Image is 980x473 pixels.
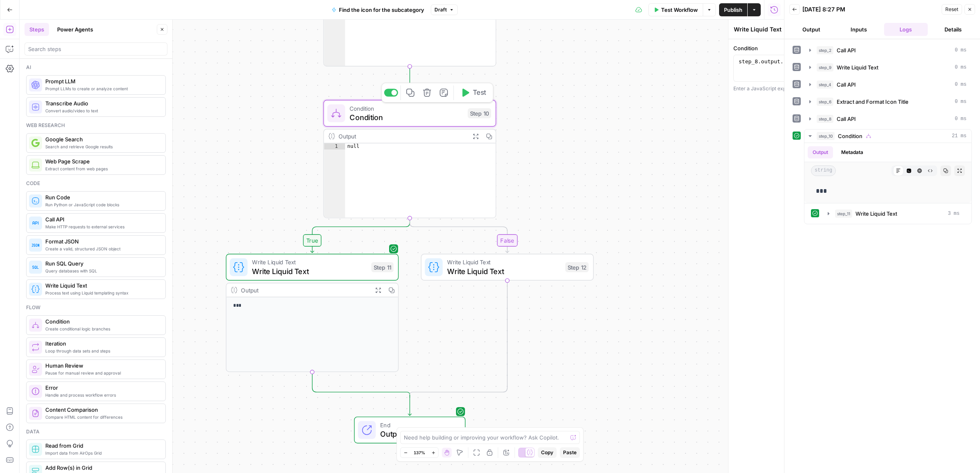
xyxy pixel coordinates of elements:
button: Find the icon for the subcategory [327,3,429,16]
div: Output [339,132,465,141]
span: Transcribe Audio [45,99,159,107]
span: Write Liquid Text [855,210,897,218]
span: Run Code [45,193,159,201]
span: Find the icon for the subcategory [339,6,424,14]
span: End [380,421,456,430]
span: Search and retrieve Google results [45,143,159,150]
span: Import data from AirOps Grid [45,450,159,456]
span: Loop through data sets and steps [45,348,159,354]
button: Output [808,146,833,158]
div: EndOutput [323,417,496,444]
g: Edge from step_12 to step_10-conditional-end [410,281,508,398]
div: Web research [26,122,166,129]
button: Metadata [836,146,868,158]
span: Run Python or JavaScript code blocks [45,201,159,208]
button: 21 ms [804,129,971,143]
span: step_11 [835,210,852,218]
g: Edge from step_10 to step_12 [410,219,509,253]
div: Write Liquid TextWrite Liquid TextStep 12 [421,254,594,281]
g: Edge from step_10-conditional-end to end [408,395,411,416]
button: 0 ms [804,95,971,108]
button: 0 ms [804,44,971,57]
span: Error [45,384,159,392]
input: Search steps [28,45,164,53]
label: Condition [733,44,886,52]
img: vrinnnclop0vshvmafd7ip1g7ohf [31,409,40,417]
button: Details [931,23,975,36]
div: ConditionConditionStep 10TestOutputnull [323,100,496,218]
div: 21 ms [804,143,971,224]
button: 0 ms [804,78,971,91]
span: step_8 [817,115,833,123]
span: Handle and process workflow errors [45,392,159,398]
span: Test [473,88,486,98]
span: Pause for manual review and approval [45,370,159,376]
span: Publish [724,6,742,14]
span: Compare HTML content for differences [45,414,159,420]
button: Steps [24,23,49,36]
span: Write Liquid Text [837,63,878,71]
g: Edge from step_10 to step_11 [311,219,410,253]
span: Write Liquid Text [447,258,561,267]
span: Output [380,428,456,440]
button: Paste [560,447,580,458]
span: Reset [945,6,958,13]
span: Paste [563,449,577,456]
div: Flow [26,304,166,311]
span: Format JSON [45,237,159,245]
span: Write Liquid Text [252,258,367,267]
span: step_2 [817,46,833,54]
span: Web Page Scrape [45,157,159,165]
span: Add Row(s) in Grid [45,464,159,472]
span: string [811,165,836,176]
button: Power Agents [52,23,98,36]
span: 0 ms [955,64,967,71]
div: Code [26,180,166,187]
span: Convert audio/video to text [45,107,159,114]
g: Edge from step_11 to step_10-conditional-end [312,372,410,397]
div: Step 11 [371,262,394,272]
span: Iteration [45,339,159,348]
g: Edge from step_8 to step_10 [408,67,411,99]
span: Write Liquid Text [45,281,159,290]
span: Test Workflow [661,6,698,14]
span: Run SQL Query [45,259,159,268]
button: Copy [538,447,557,458]
span: step_10 [817,132,835,140]
span: 137% [414,449,425,456]
button: Logs [884,23,928,36]
span: 0 ms [955,98,967,105]
span: 3 ms [948,210,960,217]
span: Draft [434,6,447,13]
span: Create a valid, structured JSON object [45,245,159,252]
span: Condition [350,104,463,113]
span: Call API [45,215,159,223]
span: 0 ms [955,47,967,54]
button: 0 ms [804,112,971,125]
span: step_6 [817,98,833,106]
div: Data [26,428,166,435]
span: 0 ms [955,115,967,123]
span: Call API [837,46,856,54]
span: Human Review [45,361,159,370]
span: step_9 [817,63,833,71]
span: Condition [838,132,862,140]
span: Read from Grid [45,442,159,450]
span: Create conditional logic branches [45,326,159,332]
span: Write Liquid Text [252,266,367,277]
span: step_4 [817,80,833,89]
span: Extract and Format Icon Title [837,98,909,106]
button: 0 ms [804,61,971,74]
span: Process text using Liquid templating syntax [45,290,159,296]
span: Write Liquid Text [447,266,561,277]
button: Reset [942,4,962,15]
button: Output [789,23,833,36]
div: Ai [26,64,166,71]
span: Google Search [45,135,159,143]
span: Condition [45,317,159,326]
span: Copy [541,449,553,456]
button: 3 ms [823,207,964,220]
span: Content Comparison [45,406,159,414]
div: Step 10 [468,108,491,118]
div: Write Liquid TextWrite Liquid TextStep 11Output*** [226,254,399,372]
